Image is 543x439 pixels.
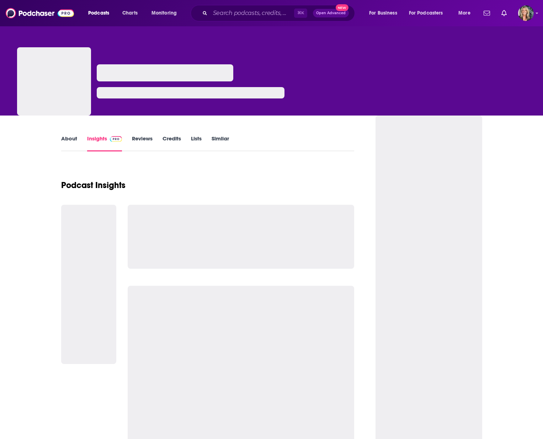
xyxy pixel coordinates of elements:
[518,5,534,21] button: Show profile menu
[122,8,138,18] span: Charts
[518,5,534,21] span: Logged in as lisa.beech
[88,8,109,18] span: Podcasts
[499,7,510,19] a: Show notifications dropdown
[61,180,126,191] h1: Podcast Insights
[364,7,406,19] button: open menu
[212,135,229,151] a: Similar
[118,7,142,19] a: Charts
[6,6,74,20] img: Podchaser - Follow, Share and Rate Podcasts
[191,135,202,151] a: Lists
[197,5,362,21] div: Search podcasts, credits, & more...
[163,135,181,151] a: Credits
[336,4,348,11] span: New
[453,7,479,19] button: open menu
[316,11,346,15] span: Open Advanced
[151,8,177,18] span: Monitoring
[210,7,294,19] input: Search podcasts, credits, & more...
[147,7,186,19] button: open menu
[518,5,534,21] img: User Profile
[458,8,470,18] span: More
[83,7,118,19] button: open menu
[369,8,397,18] span: For Business
[481,7,493,19] a: Show notifications dropdown
[404,7,453,19] button: open menu
[409,8,443,18] span: For Podcasters
[87,135,122,151] a: InsightsPodchaser Pro
[132,135,153,151] a: Reviews
[110,136,122,142] img: Podchaser Pro
[61,135,77,151] a: About
[294,9,307,18] span: ⌘ K
[313,9,349,17] button: Open AdvancedNew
